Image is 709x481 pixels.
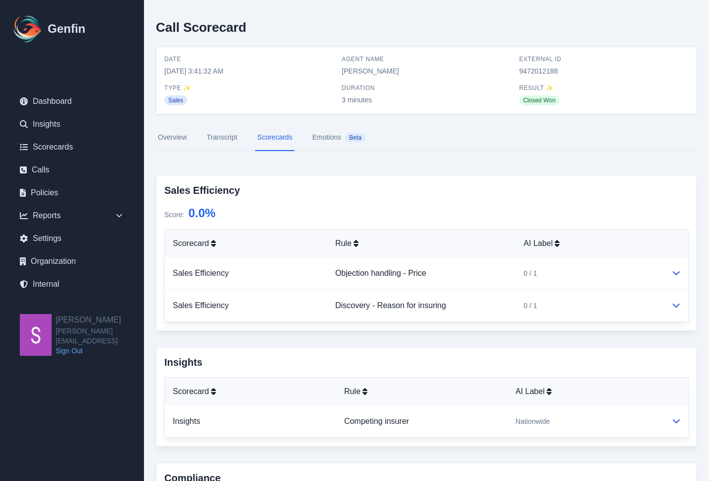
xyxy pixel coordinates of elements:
[12,137,132,157] a: Scorecards
[164,55,334,63] span: Date
[164,211,184,219] span: Score :
[173,301,229,310] a: Sales Efficiency
[12,251,132,271] a: Organization
[345,133,365,142] span: Beta
[515,416,550,426] span: Nationwide
[12,183,132,203] a: Policies
[164,183,689,197] h3: Sales Efficiency
[164,355,689,369] h3: Insights
[524,238,655,249] div: AI Label
[335,269,426,277] a: Objection handling - Price
[12,274,132,294] a: Internal
[524,268,537,278] span: 0 / 1
[344,417,409,425] a: Competing insurer
[519,55,689,63] span: External ID
[342,95,511,105] span: 3 minutes
[156,124,697,151] nav: Tabs
[56,314,144,326] h2: [PERSON_NAME]
[56,326,144,346] span: [PERSON_NAME][EMAIL_ADDRESS]
[164,84,334,92] span: Type ✨
[519,95,560,105] span: Closed Won
[56,346,144,356] a: Sign Out
[156,20,246,35] h2: Call Scorecard
[12,160,132,180] a: Calls
[173,238,319,249] div: Scorecard
[342,84,511,92] span: Duration
[515,386,655,398] div: AI Label
[342,55,511,63] span: Agent Name
[20,314,52,356] img: Shane Wey
[164,95,187,105] span: Sales
[519,66,689,76] span: 9472012188
[255,124,294,151] a: Scorecards
[310,124,367,151] a: EmotionsBeta
[48,21,85,37] h1: Genfin
[342,66,511,76] span: [PERSON_NAME]
[12,114,132,134] a: Insights
[344,386,499,398] div: Rule
[173,269,229,277] a: Sales Efficiency
[519,84,689,92] span: Result ✨
[164,66,334,76] span: [DATE] 3:41:32 AM
[12,206,132,226] div: Reports
[524,301,537,311] span: 0 / 1
[335,238,507,249] div: Rule
[173,417,200,425] a: Insights
[12,13,44,45] img: Logo
[205,124,239,151] a: Transcript
[12,91,132,111] a: Dashboard
[188,206,215,220] span: 0.0 %
[173,386,328,398] div: Scorecard
[12,229,132,248] a: Settings
[335,301,446,310] a: Discovery - Reason for insuring
[156,124,189,151] a: Overview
